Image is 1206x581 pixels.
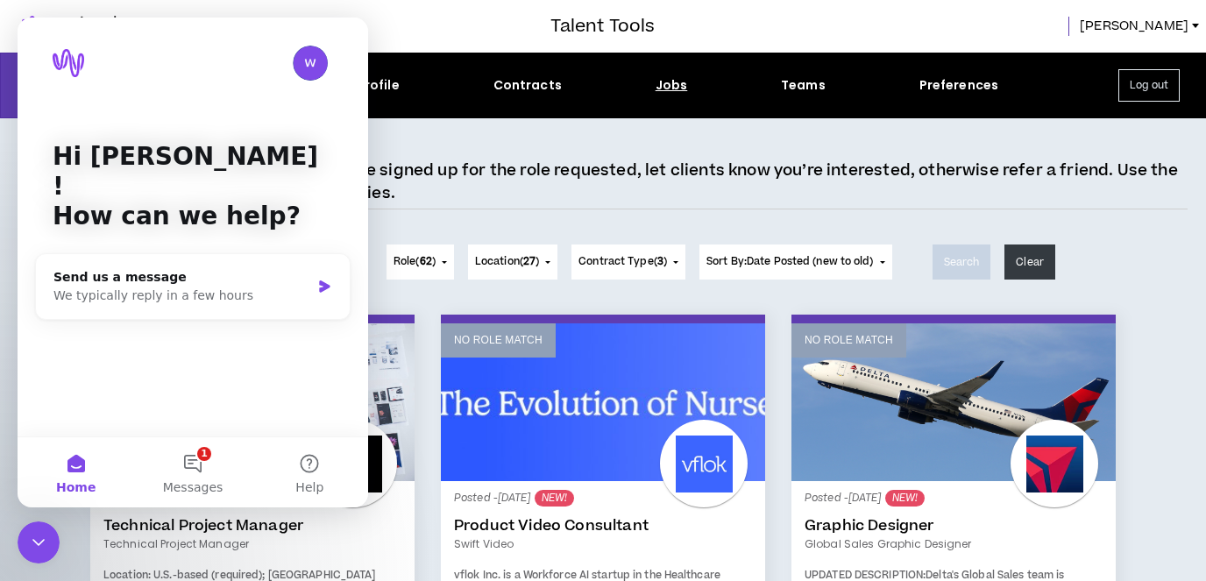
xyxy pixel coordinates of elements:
[145,464,206,476] span: Messages
[805,332,893,349] p: No Role Match
[791,323,1116,481] a: No Role Match
[35,124,316,184] p: Hi [PERSON_NAME] !
[234,420,351,490] button: Help
[420,254,432,269] span: 62
[1118,69,1180,102] button: Log out
[441,323,765,481] a: No Role Match
[39,464,78,476] span: Home
[36,251,293,269] div: Send us a message
[805,536,1103,552] a: Global Sales Graphic Designer
[571,244,685,280] button: Contract Type(3)
[35,184,316,214] p: How can we help?
[885,490,925,507] sup: NEW!
[699,244,892,280] button: Sort By:Date Posted (new to old)
[657,254,663,269] span: 3
[535,490,574,507] sup: NEW!
[35,32,67,60] img: logo
[919,76,999,95] div: Preferences
[275,28,310,63] img: Profile image for Morgan
[468,244,557,280] button: Location(27)
[278,464,306,476] span: Help
[933,244,991,280] button: Search
[454,332,543,349] p: No Role Match
[706,254,874,269] span: Sort By: Date Posted (new to old)
[18,236,333,302] div: Send us a messageWe typically reply in a few hours
[1080,17,1188,36] span: [PERSON_NAME]
[103,536,401,552] a: Technical Project Manager
[394,254,436,270] span: Role ( )
[475,254,539,270] span: Location ( )
[454,490,752,507] p: Posted - [DATE]
[454,536,752,552] a: Swift video
[805,490,1103,507] p: Posted - [DATE]
[805,517,1103,535] a: Graphic Designer
[1004,244,1055,280] button: Clear
[550,13,655,39] h3: Talent Tools
[103,517,401,535] a: Technical Project Manager
[357,76,400,95] div: Profile
[523,254,536,269] span: 27
[578,254,667,270] span: Contract Type ( )
[18,18,368,507] iframe: Intercom live chat
[781,76,826,95] div: Teams
[454,517,752,535] a: Product Video Consultant
[117,420,233,490] button: Messages
[387,244,454,280] button: Role(62)
[18,521,60,563] iframe: Intercom live chat
[18,159,1188,204] p: Browse highlighted open jobs and if you have signed up for the role requested, let clients know y...
[36,269,293,287] div: We typically reply in a few hours
[493,76,562,95] div: Contracts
